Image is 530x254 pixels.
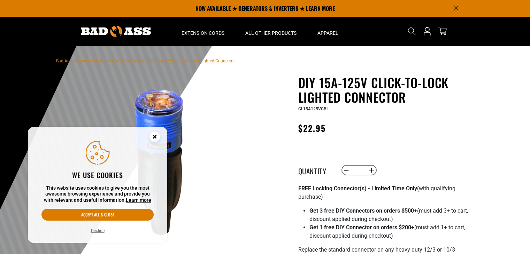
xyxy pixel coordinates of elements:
[307,17,349,46] summary: Apparel
[309,224,414,231] strong: Get 1 free DIY Connector on orders $200+
[81,26,151,37] img: Bad Ass Extension Cords
[126,197,151,203] a: Learn more
[309,207,417,214] strong: Get 3 free DIY Connectors on orders $500+
[182,30,224,36] span: Extension Cords
[41,170,154,180] h2: We use cookies
[105,58,106,63] span: ›
[107,58,144,63] a: Return to Collection
[309,207,468,222] span: (must add 3+ to cart, discount applied during checkout)
[89,227,107,234] button: Decline
[298,185,417,192] strong: FREE Locking Connector(s) - Limited Time Only
[298,106,329,111] span: CL15A125VCBL
[298,122,326,134] span: $22.95
[41,185,154,204] p: This website uses cookies to give you the most awesome browsing experience and provide you with r...
[298,185,455,200] span: (with qualifying purchase)
[56,58,103,63] a: Bad Ass Extension Cords
[298,166,333,175] label: Quantity
[406,26,417,37] summary: Search
[28,127,167,243] aside: Cookie Consent
[245,30,297,36] span: All Other Products
[317,30,338,36] span: Apparel
[56,56,235,65] nav: breadcrumbs
[146,58,147,63] span: ›
[41,209,154,221] button: Accept all & close
[235,17,307,46] summary: All Other Products
[309,224,465,239] span: (must add 1+ to cart, discount applied during checkout)
[298,75,469,104] h1: DIY 15A-125V Click-to-Lock Lighted Connector
[148,58,235,63] span: DIY 15A-125V Click-to-Lock Lighted Connector
[171,17,235,46] summary: Extension Cords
